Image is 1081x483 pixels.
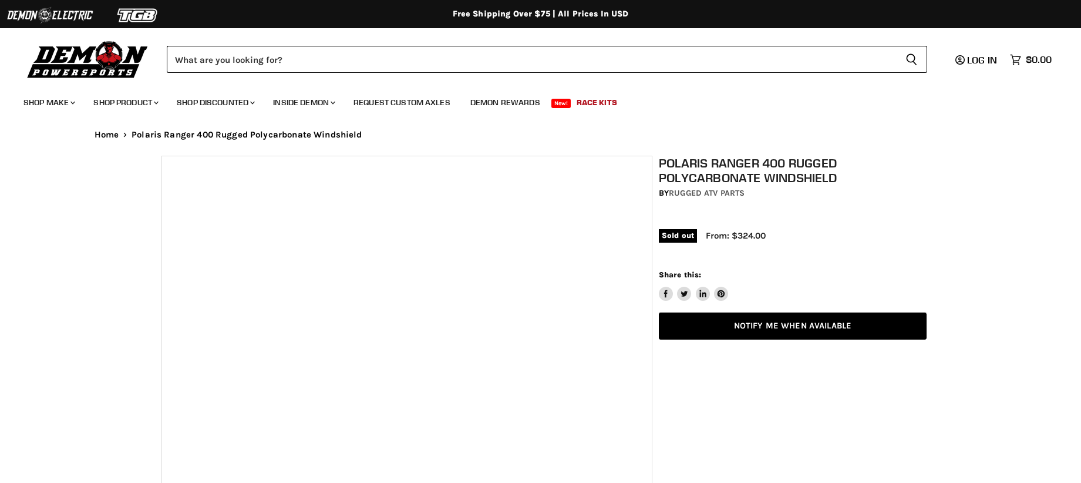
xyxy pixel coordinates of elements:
[659,187,927,200] div: by
[950,55,1004,65] a: Log in
[15,86,1049,115] ul: Main menu
[659,313,927,340] a: Notify Me When Available
[71,130,1011,140] nav: Breadcrumbs
[659,229,697,242] span: Sold out
[71,9,1011,19] div: Free Shipping Over $75 | All Prices In USD
[15,90,82,115] a: Shop Make
[1004,51,1058,68] a: $0.00
[23,38,152,80] img: Demon Powersports
[669,188,745,198] a: Rugged ATV Parts
[659,270,729,301] aside: Share this:
[95,130,119,140] a: Home
[659,270,701,279] span: Share this:
[551,99,571,108] span: New!
[168,90,262,115] a: Shop Discounted
[94,4,182,26] img: TGB Logo 2
[345,90,459,115] a: Request Custom Axles
[462,90,549,115] a: Demon Rewards
[568,90,626,115] a: Race Kits
[6,4,94,26] img: Demon Electric Logo 2
[967,54,997,66] span: Log in
[167,46,896,73] input: Search
[1026,54,1052,65] span: $0.00
[264,90,342,115] a: Inside Demon
[659,156,927,185] h1: Polaris Ranger 400 Rugged Polycarbonate Windshield
[706,230,766,241] span: From: $324.00
[132,130,362,140] span: Polaris Ranger 400 Rugged Polycarbonate Windshield
[85,90,166,115] a: Shop Product
[896,46,927,73] button: Search
[167,46,927,73] form: Product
